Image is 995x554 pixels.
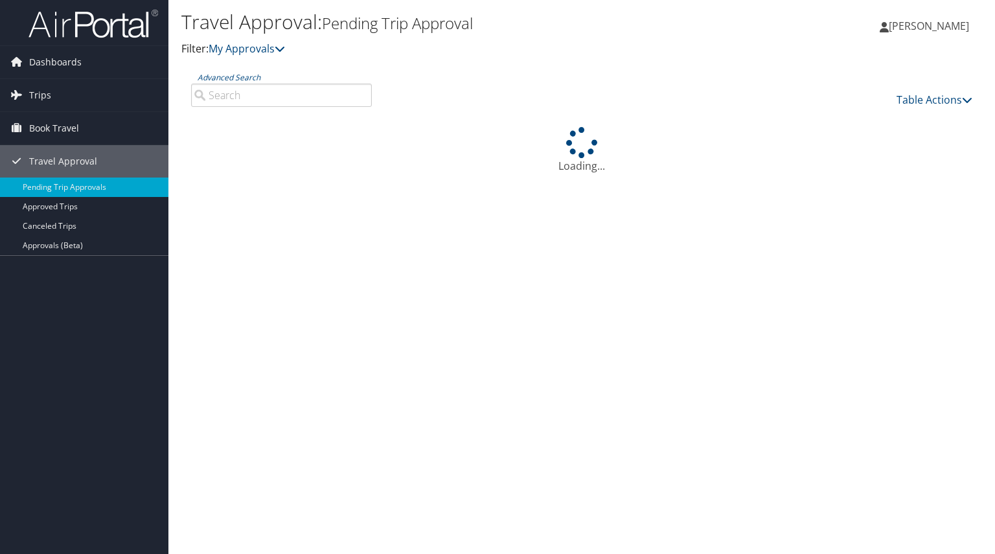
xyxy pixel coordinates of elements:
a: My Approvals [209,41,285,56]
h1: Travel Approval: [181,8,715,36]
span: Travel Approval [29,145,97,178]
input: Advanced Search [191,84,372,107]
p: Filter: [181,41,715,58]
span: Trips [29,79,51,111]
a: Table Actions [897,93,972,107]
a: [PERSON_NAME] [880,6,982,45]
span: Dashboards [29,46,82,78]
small: Pending Trip Approval [322,12,473,34]
a: Advanced Search [198,72,260,83]
div: Loading... [181,127,982,174]
span: Book Travel [29,112,79,144]
span: [PERSON_NAME] [889,19,969,33]
img: airportal-logo.png [29,8,158,39]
